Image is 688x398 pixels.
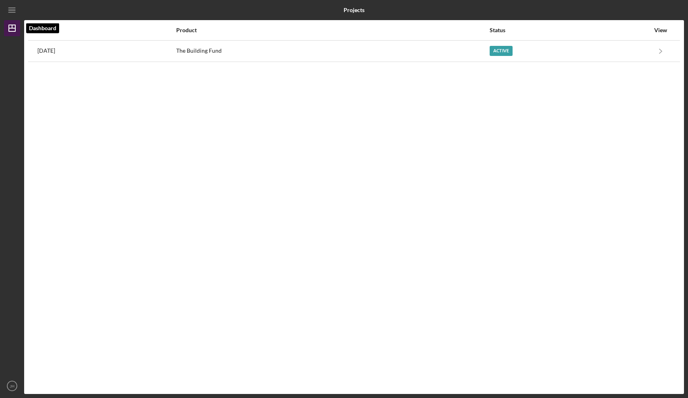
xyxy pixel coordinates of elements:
[490,27,650,33] div: Status
[344,7,365,13] b: Projects
[490,46,513,56] div: Active
[37,47,55,54] time: 2025-08-18 16:41
[176,41,489,61] div: The Building Fund
[4,378,20,394] button: JH
[37,27,175,33] div: Activity
[10,384,14,388] text: JH
[176,27,489,33] div: Product
[651,27,671,33] div: View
